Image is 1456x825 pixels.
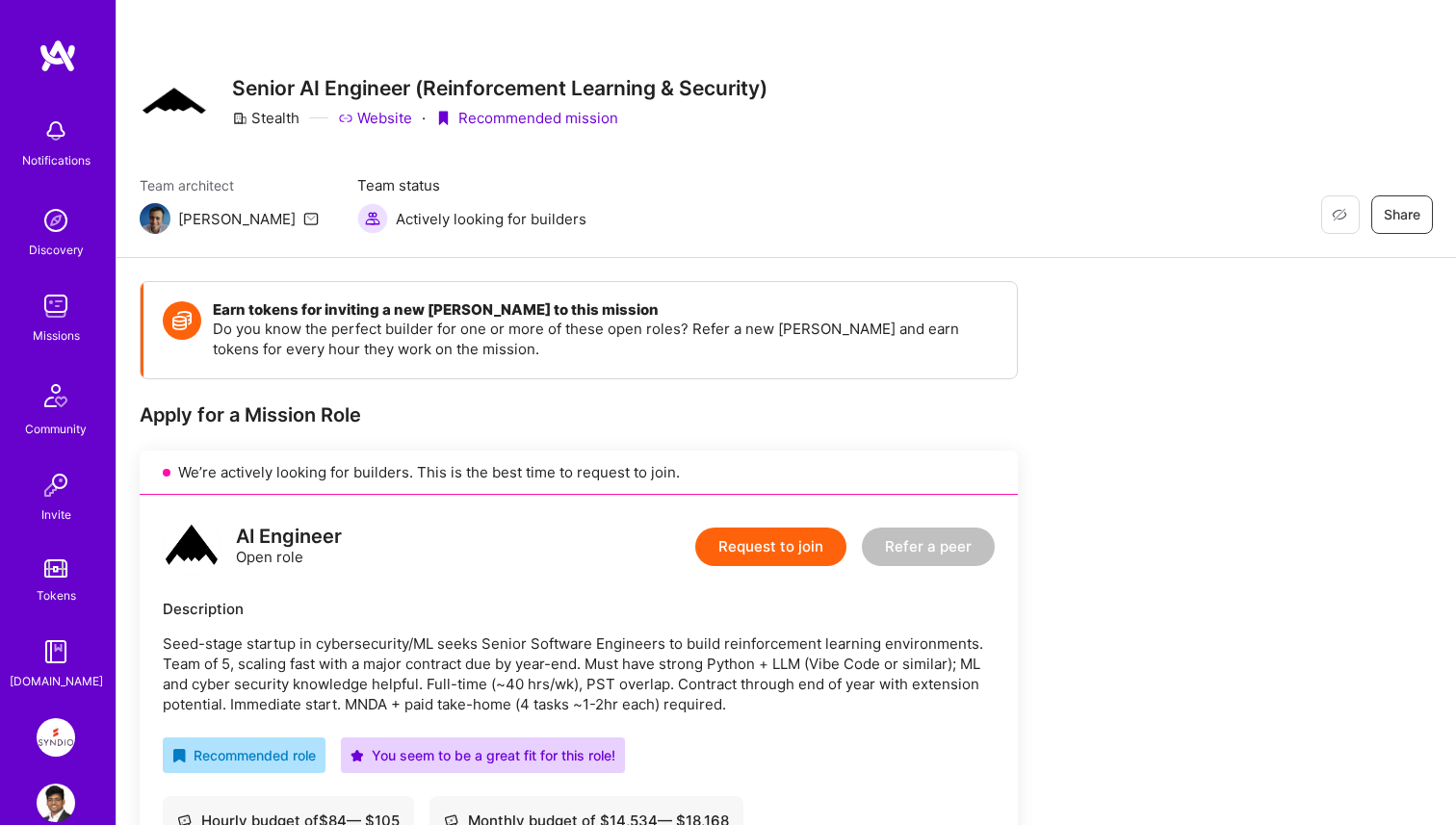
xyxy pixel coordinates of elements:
[41,504,71,525] div: Invite
[44,559,67,578] img: tokens
[236,527,342,567] div: Open role
[435,111,451,126] i: icon PurpleRibbon
[172,749,186,762] i: icon RecommendedBadge
[232,76,767,100] h3: Senior AI Engineer (Reinforcement Learning & Security)
[140,175,319,195] span: Team architect
[33,373,79,419] img: Community
[37,201,75,240] img: discovery
[351,749,364,762] i: icon PurpleStar
[357,203,388,234] img: Actively looking for builders
[1371,195,1433,234] button: Share
[37,784,75,822] img: User Avatar
[140,84,209,121] img: Company Logo
[695,528,846,566] button: Request to join
[33,325,80,346] div: Missions
[37,585,76,606] div: Tokens
[163,599,995,619] div: Description
[303,211,319,226] i: icon Mail
[25,419,87,439] div: Community
[163,301,201,340] img: Token icon
[213,301,998,319] h4: Earn tokens for inviting a new [PERSON_NAME] to this mission
[232,111,247,126] i: icon CompanyGray
[140,451,1018,495] div: We’re actively looking for builders. This is the best time to request to join.
[22,150,91,170] div: Notifications
[435,108,618,128] div: Recommended mission
[29,240,84,260] div: Discovery
[140,203,170,234] img: Team Architect
[351,745,615,765] div: You seem to be a great fit for this role!
[236,527,342,547] div: AI Engineer
[163,518,221,576] img: logo
[232,108,299,128] div: Stealth
[32,718,80,757] a: Syndio: Transformation Engine Modernization
[213,319,998,359] p: Do you know the perfect builder for one or more of these open roles? Refer a new [PERSON_NAME] an...
[163,633,995,714] p: Seed-stage startup in cybersecurity/ML seeks Senior Software Engineers to build reinforcement lea...
[422,108,426,128] div: ·
[862,528,995,566] button: Refer a peer
[39,39,77,73] img: logo
[1332,207,1347,222] i: icon EyeClosed
[338,108,412,128] a: Website
[10,671,103,691] div: [DOMAIN_NAME]
[37,112,75,150] img: bell
[396,209,586,229] span: Actively looking for builders
[37,466,75,504] img: Invite
[140,402,1018,427] div: Apply for a Mission Role
[37,718,75,757] img: Syndio: Transformation Engine Modernization
[357,175,586,195] span: Team status
[172,745,316,765] div: Recommended role
[32,784,80,822] a: User Avatar
[37,632,75,671] img: guide book
[178,209,296,229] div: [PERSON_NAME]
[37,287,75,325] img: teamwork
[1384,205,1420,224] span: Share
